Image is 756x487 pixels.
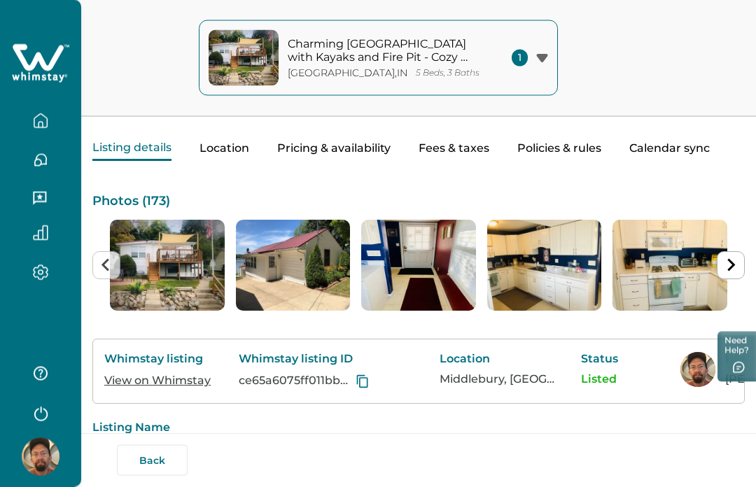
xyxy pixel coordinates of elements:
button: Pricing & availability [277,137,391,162]
p: ce65a6075ff011bba6f7a0401b724f2a [239,374,353,388]
p: [GEOGRAPHIC_DATA] , IN [288,67,407,79]
p: Charming [GEOGRAPHIC_DATA] with Kayaks and Fire Pit - Cozy Retreat [288,37,477,64]
img: Whimstay Host [22,438,59,476]
button: Calendar sync [629,137,710,162]
button: Back [117,445,188,476]
p: Middlebury, [GEOGRAPHIC_DATA], [GEOGRAPHIC_DATA] [440,373,559,387]
p: Location [440,353,559,367]
button: Next slide [717,252,745,280]
a: View on Whimstay [104,374,211,388]
img: Whimstay Host [680,353,715,388]
p: Whimstay listing [104,353,216,367]
button: Policies & rules [517,137,601,162]
p: Listing Name [92,421,745,435]
span: 1 [512,50,528,66]
img: list-photos [236,220,351,311]
p: Status [581,353,658,367]
img: property-cover [209,30,279,86]
button: Fees & taxes [419,137,489,162]
p: 5 Beds, 3 Baths [416,68,479,78]
p: Whimstay listing ID [239,353,417,367]
button: Location [199,137,249,162]
button: property-coverCharming [GEOGRAPHIC_DATA] with Kayaks and Fire Pit - Cozy Retreat[GEOGRAPHIC_DATA]... [199,20,558,96]
li: 5 of 173 [612,220,727,311]
li: 2 of 173 [236,220,351,311]
li: 3 of 173 [361,220,476,311]
li: 4 of 173 [487,220,602,311]
img: list-photos [361,220,476,311]
p: Photos ( 173 ) [92,195,745,209]
li: 1 of 173 [110,220,225,311]
button: Listing details [92,137,171,162]
button: Previous slide [92,252,120,280]
img: list-photos [487,220,602,311]
img: list-photos [612,220,727,311]
img: list-photos [110,220,225,311]
p: Listed [581,373,658,387]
